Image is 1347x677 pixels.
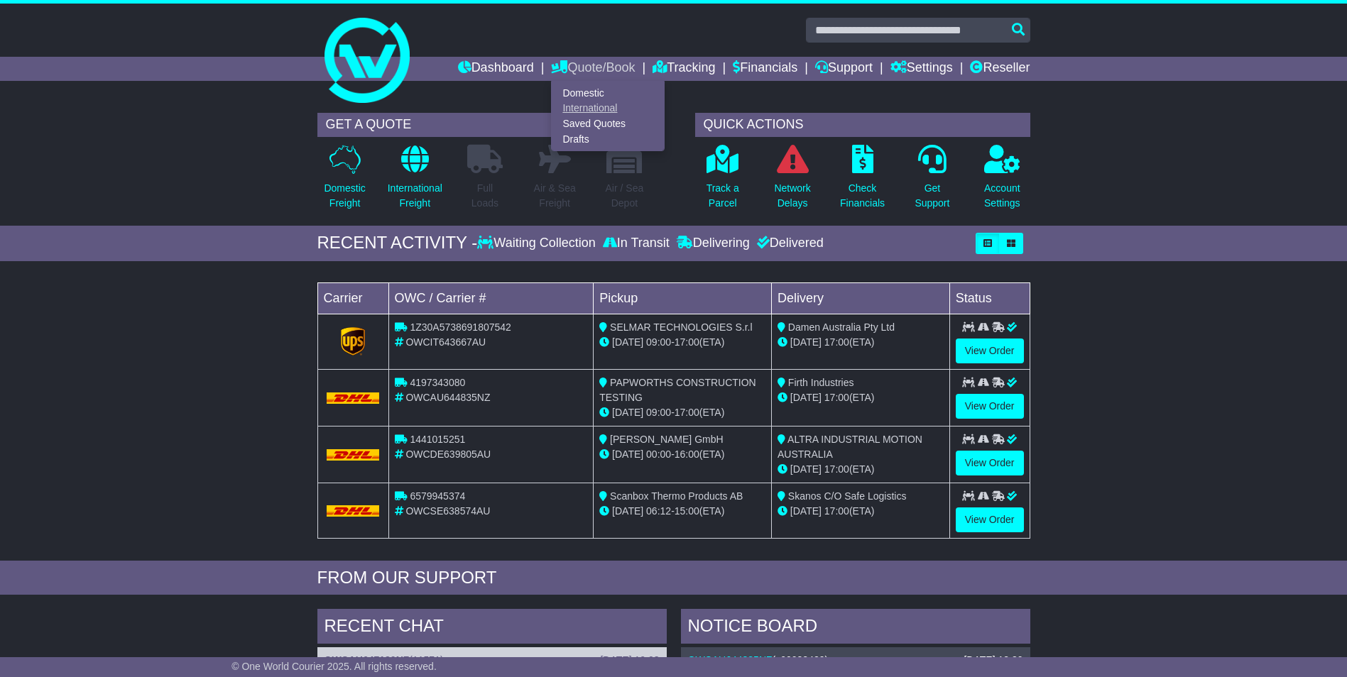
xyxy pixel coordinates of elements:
p: Account Settings [984,181,1020,211]
a: View Order [956,451,1024,475]
div: In Transit [599,236,673,251]
span: 17:00 [675,336,699,348]
p: Air & Sea Freight [534,181,576,211]
div: - (ETA) [599,405,765,420]
div: Quote/Book [551,81,665,151]
img: DHL.png [327,392,380,404]
span: [DATE] [790,392,822,403]
span: [DATE] [612,336,643,348]
a: AccountSettings [983,144,1021,219]
span: 11571 [413,654,440,666]
span: 1441015251 [410,434,465,445]
span: [PERSON_NAME] GmbH [610,434,723,445]
div: (ETA) [778,335,944,350]
a: International [552,101,664,116]
span: Firth Industries [788,377,854,388]
p: Network Delays [774,181,810,211]
div: [DATE] 13:30 [964,654,1022,666]
div: QUICK ACTIONS [695,113,1030,137]
span: 17:00 [824,505,849,517]
a: Support [815,57,873,81]
div: - (ETA) [599,335,765,350]
span: 17:00 [824,463,849,475]
p: Air / Sea Depot [606,181,644,211]
div: (ETA) [778,462,944,477]
td: OWC / Carrier # [388,282,594,314]
span: OWCIT643667AU [405,336,486,348]
span: 6579945374 [410,490,465,502]
a: Drafts [552,131,664,147]
a: Dashboard [458,57,534,81]
a: CheckFinancials [839,144,885,219]
span: s00032429 [775,654,824,666]
span: SELMAR TECHNOLOGIES S.r.l [610,321,752,333]
a: InternationalFreight [387,144,443,219]
a: GetSupport [914,144,950,219]
div: RECENT ACTIVITY - [317,233,478,253]
a: View Order [956,394,1024,419]
a: Tracking [653,57,715,81]
p: International Freight [388,181,442,211]
span: [DATE] [790,463,822,475]
span: 17:00 [824,336,849,348]
div: Waiting Collection [477,236,599,251]
div: RECENT CHAT [317,609,667,647]
span: 15:00 [675,505,699,517]
a: Quote/Book [551,57,635,81]
img: DHL.png [327,449,380,461]
span: PAPWORTHS CONSTRUCTION TESTING [599,377,756,403]
span: Scanbox Thermo Products AB [610,490,743,502]
div: ( ) [688,654,1023,666]
div: (ETA) [778,504,944,519]
p: Domestic Freight [324,181,365,211]
span: 16:00 [675,448,699,460]
span: 06:12 [646,505,671,517]
div: GET A QUOTE [317,113,653,137]
p: Full Loads [467,181,503,211]
a: Domestic [552,85,664,101]
p: Get Support [915,181,949,211]
span: Damen Australia Pty Ltd [788,321,895,333]
div: NOTICE BOARD [681,609,1030,647]
td: Delivery [771,282,949,314]
td: Pickup [594,282,772,314]
span: [DATE] [790,336,822,348]
span: [DATE] [612,505,643,517]
span: OWCAU644835NZ [405,392,490,403]
div: Delivering [673,236,753,251]
span: ALTRA INDUSTRIAL MOTION AUSTRALIA [778,434,922,460]
div: ( ) [325,654,660,666]
a: Financials [733,57,797,81]
img: GetCarrierServiceLogo [341,327,365,356]
span: [DATE] [790,505,822,517]
div: [DATE] 10:08 [600,654,659,666]
span: OWCDE639805AU [405,448,491,460]
a: DomesticFreight [323,144,366,219]
span: 1Z30A5738691807542 [410,321,511,333]
a: Settings [890,57,953,81]
div: Delivered [753,236,824,251]
span: 09:00 [646,336,671,348]
a: Reseller [970,57,1030,81]
span: OWCSE638574AU [405,505,490,517]
span: 17:00 [824,392,849,403]
a: View Order [956,507,1024,532]
span: [DATE] [612,448,643,460]
span: 4197343080 [410,377,465,388]
span: 00:00 [646,448,671,460]
p: Track a Parcel [707,181,739,211]
div: FROM OUR SUPPORT [317,568,1030,588]
span: Skanos C/O Safe Logistics [788,490,907,502]
a: OWCAU647130NZ [325,654,410,666]
a: Track aParcel [706,144,740,219]
a: NetworkDelays [773,144,811,219]
span: 09:00 [646,407,671,418]
p: Check Financials [840,181,885,211]
span: 17:00 [675,407,699,418]
div: (ETA) [778,390,944,405]
div: - (ETA) [599,447,765,462]
a: OWCAU644835NZ [688,654,773,666]
td: Carrier [317,282,388,314]
img: DHL.png [327,505,380,517]
span: © One World Courier 2025. All rights reserved. [231,661,437,672]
